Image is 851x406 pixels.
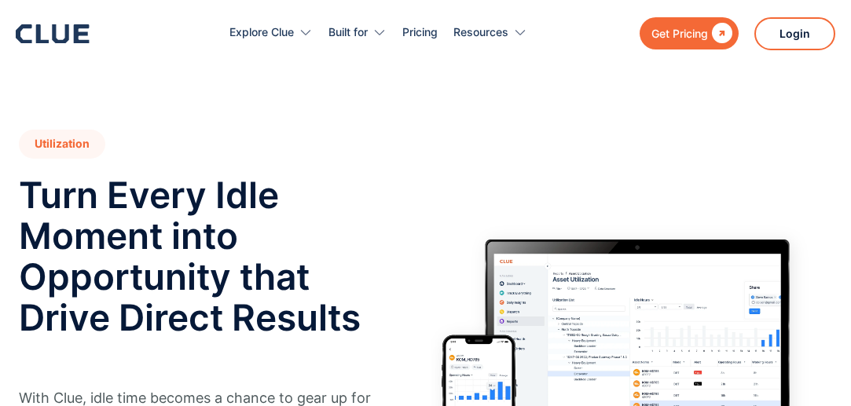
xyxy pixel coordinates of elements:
[754,17,835,50] a: Login
[453,8,508,57] div: Resources
[708,24,732,43] div: 
[19,130,105,159] h1: Utilization
[229,8,313,57] div: Explore Clue
[229,8,294,57] div: Explore Clue
[651,24,708,43] div: Get Pricing
[402,8,438,57] a: Pricing
[328,8,387,57] div: Built for
[328,8,368,57] div: Built for
[453,8,527,57] div: Resources
[19,174,400,338] h2: Turn Every Idle Moment into Opportunity that Drive Direct Results
[640,17,739,49] a: Get Pricing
